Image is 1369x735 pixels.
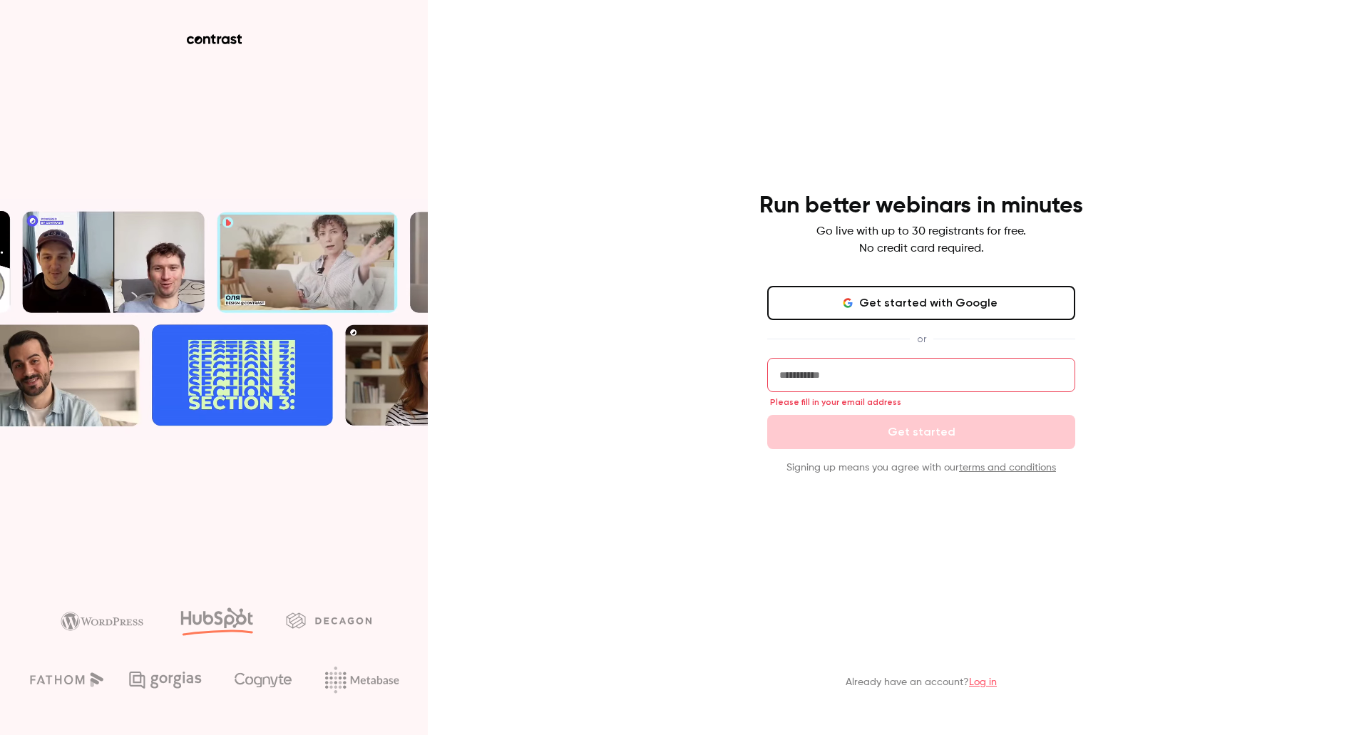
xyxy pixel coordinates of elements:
[767,286,1075,320] button: Get started with Google
[286,612,371,628] img: decagon
[770,396,901,408] span: Please fill in your email address
[846,675,997,689] p: Already have an account?
[910,331,933,346] span: or
[969,677,997,687] a: Log in
[816,223,1026,257] p: Go live with up to 30 registrants for free. No credit card required.
[767,461,1075,475] p: Signing up means you agree with our
[959,463,1056,473] a: terms and conditions
[759,192,1083,220] h4: Run better webinars in minutes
